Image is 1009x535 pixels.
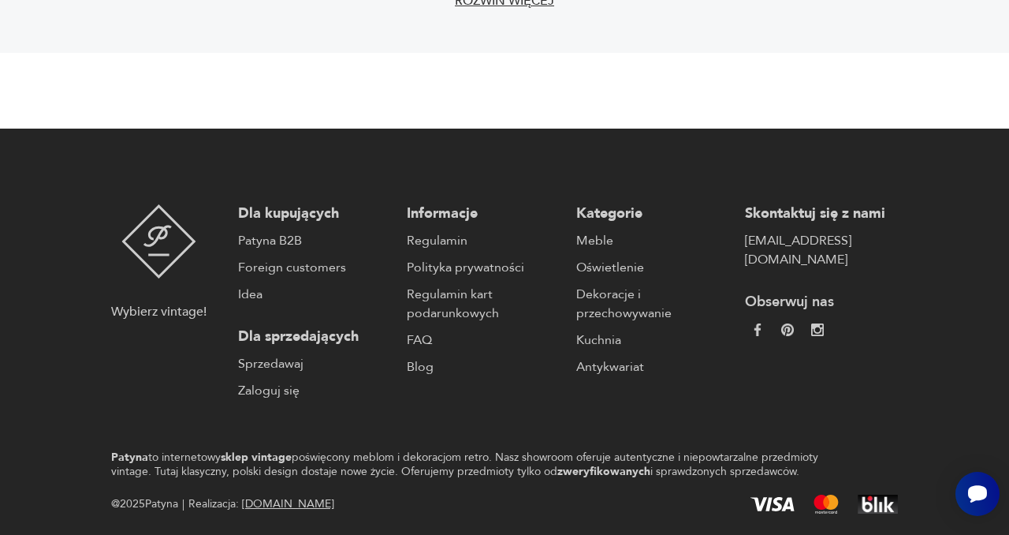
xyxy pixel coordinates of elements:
[576,204,729,223] p: Kategorie
[811,324,824,336] img: c2fd9cf7f39615d9d6839a72ae8e59e5.webp
[221,450,292,465] strong: sklep vintage
[955,472,1000,516] iframe: Smartsupp widget button
[238,285,391,304] a: Idea
[407,331,560,350] a: FAQ
[242,496,334,511] a: [DOMAIN_NAME]
[814,495,839,514] img: Mastercard
[576,258,729,277] a: Oświetlenie
[111,495,178,514] span: @ 2025 Patyna
[751,324,764,336] img: da9060093f698e4c3cedc1453eec5031.webp
[407,285,560,323] a: Regulamin kart podarunkowych
[407,357,560,376] a: Blog
[238,204,391,223] p: Dla kupujących
[745,231,898,269] a: [EMAIL_ADDRESS][DOMAIN_NAME]
[557,464,650,479] strong: zweryfikowanych
[407,204,560,223] p: Informacje
[745,204,898,223] p: Skontaktuj się z nami
[781,324,794,336] img: 37d27d81a828e637adc9f9cb2e3d3a8a.webp
[407,258,560,277] a: Polityka prywatności
[576,331,729,350] a: Kuchnia
[238,381,391,400] a: Zaloguj się
[121,204,196,279] img: Patyna - sklep z meblami i dekoracjami vintage
[858,495,898,514] img: BLIK
[238,354,391,373] a: Sprzedawaj
[576,231,729,250] a: Meble
[576,357,729,376] a: Antykwariat
[576,285,729,323] a: Dekoracje i przechowywanie
[111,451,843,479] p: to internetowy poświęcony meblom i dekoracjom retro. Nasz showroom oferuje autentyczne i niepowta...
[238,258,391,277] a: Foreign customers
[182,495,184,514] div: |
[238,231,391,250] a: Patyna B2B
[407,231,560,250] a: Regulamin
[111,302,207,321] p: Wybierz vintage!
[745,293,898,312] p: Obserwuj nas
[238,327,391,346] p: Dla sprzedających
[111,450,148,465] strong: Patyna
[188,495,334,514] span: Realizacja:
[750,497,795,511] img: Visa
